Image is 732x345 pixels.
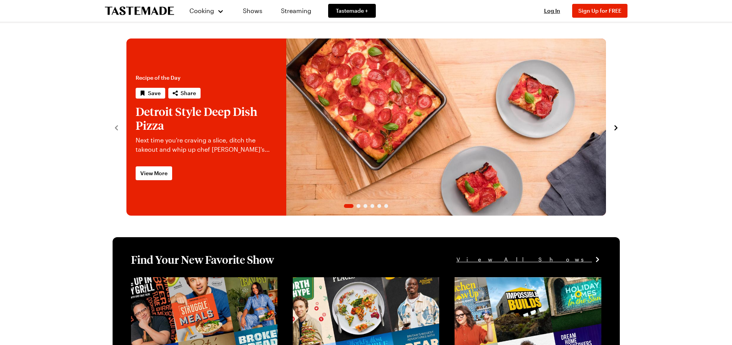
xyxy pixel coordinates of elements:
[293,278,398,285] a: View full content for [object Object]
[384,204,388,208] span: Go to slide 6
[148,89,161,97] span: Save
[113,122,120,132] button: navigate to previous item
[377,204,381,208] span: Go to slide 5
[612,122,620,132] button: navigate to next item
[578,7,621,14] span: Sign Up for FREE
[572,4,627,18] button: Sign Up for FREE
[140,169,168,177] span: View More
[168,88,201,99] button: Share
[328,4,376,18] a: Tastemade +
[544,7,560,14] span: Log In
[105,7,174,15] a: To Tastemade Home Page
[370,204,374,208] span: Go to slide 4
[456,255,592,264] span: View All Shows
[357,204,360,208] span: Go to slide 2
[181,89,196,97] span: Share
[537,7,568,15] button: Log In
[136,88,165,99] button: Save recipe
[455,278,559,285] a: View full content for [object Object]
[336,7,368,15] span: Tastemade +
[456,255,601,264] a: View All Shows
[364,204,367,208] span: Go to slide 3
[131,253,274,266] h1: Find Your New Favorite Show
[136,166,172,180] a: View More
[189,7,214,14] span: Cooking
[131,278,236,285] a: View full content for [object Object]
[344,204,354,208] span: Go to slide 1
[189,2,224,20] button: Cooking
[126,39,606,216] div: 1 / 6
